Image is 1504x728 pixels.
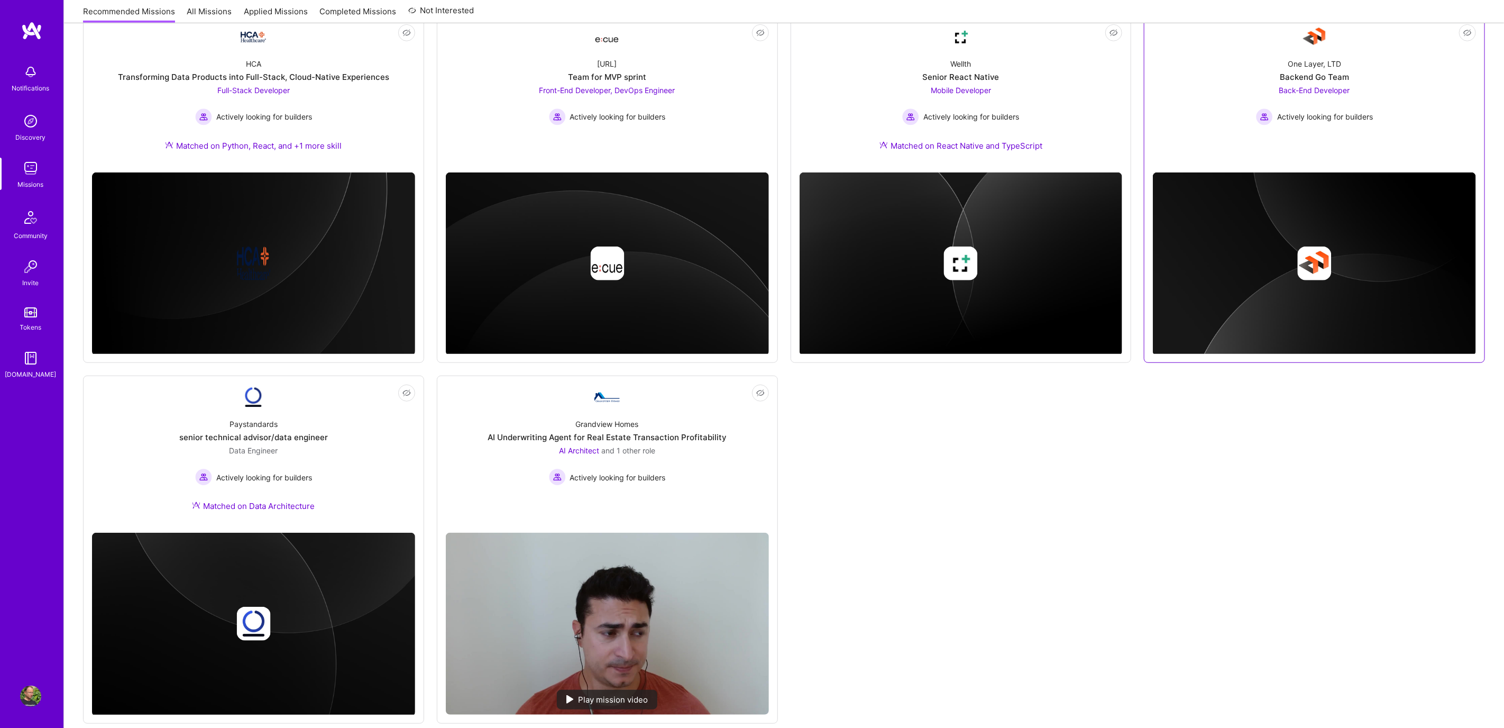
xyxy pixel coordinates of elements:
div: Invite [23,277,39,288]
a: Company LogoOne Layer, LTDBackend Go TeamBack-End Developer Actively looking for buildersActively... [1153,24,1476,164]
span: Actively looking for builders [1277,111,1373,122]
div: Tokens [20,322,42,333]
span: Full-Stack Developer [217,86,290,95]
span: and 1 other role [601,446,655,455]
span: Data Engineer [229,446,278,455]
img: Actively looking for builders [549,108,566,125]
a: Recommended Missions [83,6,175,23]
img: guide book [20,348,41,369]
img: Company Logo [948,24,974,50]
img: Company logo [236,607,270,641]
img: Company Logo [594,28,620,47]
div: Backend Go Team [1280,71,1349,83]
img: Company logo [590,247,624,280]
img: logo [21,21,42,40]
img: cover [1153,172,1476,356]
img: Actively looking for builders [195,108,212,125]
a: Company Logo[URL]Team for MVP sprintFront-End Developer, DevOps Engineer Actively looking for bui... [446,24,769,164]
img: User Avatar [20,686,41,707]
a: User Avatar [17,686,44,707]
div: HCA [246,58,261,69]
img: Actively looking for builders [1256,108,1273,125]
img: bell [20,61,41,83]
img: No Mission [446,533,769,715]
i: icon EyeClosed [402,389,411,397]
a: Company LogoWellthSenior React NativeMobile Developer Actively looking for buildersActively looki... [800,24,1123,164]
img: Actively looking for builders [195,469,212,486]
a: Applied Missions [244,6,308,23]
a: Company LogoGrandview HomesAI Underwriting Agent for Real Estate Transaction ProfitabilityAI Arch... [446,385,769,524]
img: Company Logo [594,393,620,402]
div: Transforming Data Products into Full-Stack, Cloud-Native Experiences [118,71,389,83]
div: Team for MVP sprint [568,71,646,83]
a: Company LogoHCATransforming Data Products into Full-Stack, Cloud-Native ExperiencesFull-Stack Dev... [92,24,415,164]
a: Company LogoPaystandardssenior technical advisor/data engineerData Engineer Actively looking for ... [92,385,415,524]
span: Actively looking for builders [216,472,312,483]
div: Matched on Python, React, and +1 more skill [165,140,342,151]
img: Ateam Purple Icon [165,141,173,149]
i: icon EyeClosed [1109,29,1118,37]
a: Completed Missions [320,6,397,23]
span: Mobile Developer [931,86,991,95]
div: Paystandards [230,418,278,430]
img: Company logo [1298,247,1332,280]
div: Wellth [950,58,971,69]
img: teamwork [20,158,41,179]
a: All Missions [187,6,232,23]
div: Grandview Homes [576,418,639,430]
div: Notifications [12,83,50,94]
span: Back-End Developer [1279,86,1350,95]
img: Actively looking for builders [902,108,919,125]
img: Company logo [236,247,270,280]
img: cover [92,172,415,356]
img: Company Logo [241,385,266,410]
img: Community [18,205,43,230]
img: Ateam Purple Icon [879,141,888,149]
span: Front-End Developer, DevOps Engineer [539,86,675,95]
div: Discovery [16,132,46,143]
div: Matched on React Native and TypeScript [879,140,1042,151]
span: Actively looking for builders [570,472,666,483]
div: Matched on Data Architecture [192,501,315,512]
div: Play mission video [557,690,657,709]
span: Actively looking for builders [570,111,666,122]
span: AI Architect [559,446,599,455]
img: cover [92,533,415,716]
div: AI Underwriting Agent for Real Estate Transaction Profitability [488,432,727,443]
div: Missions [18,179,44,190]
i: icon EyeClosed [1463,29,1472,37]
img: Ateam Purple Icon [192,501,200,509]
a: Not Interested [408,4,474,23]
img: cover [800,172,1123,356]
img: cover [446,172,769,356]
i: icon EyeClosed [756,29,765,37]
div: Community [14,230,48,241]
img: Invite [20,256,41,277]
img: Company Logo [1302,24,1327,50]
img: tokens [24,307,37,317]
span: Actively looking for builders [216,111,312,122]
div: [DOMAIN_NAME] [5,369,57,380]
img: Company logo [944,247,978,280]
img: Company Logo [241,32,266,42]
img: play [566,695,574,704]
div: [URL] [598,58,617,69]
i: icon EyeClosed [756,389,765,397]
i: icon EyeClosed [402,29,411,37]
div: senior technical advisor/data engineer [179,432,328,443]
span: Actively looking for builders [923,111,1019,122]
div: One Layer, LTD [1288,58,1341,69]
div: Senior React Native [922,71,999,83]
img: discovery [20,111,41,132]
img: Actively looking for builders [549,469,566,486]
